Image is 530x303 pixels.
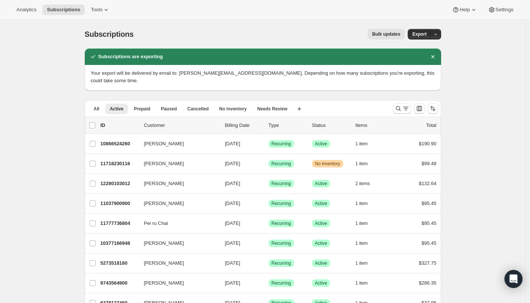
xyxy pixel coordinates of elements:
span: [PERSON_NAME] [144,140,184,148]
button: Tools [86,5,114,15]
button: Subscriptions [42,5,85,15]
span: [DATE] [225,260,240,266]
button: 1 item [356,218,376,229]
span: 1 item [356,280,368,286]
div: 10377166948[PERSON_NAME][DATE]SuccessRecurringSuccessActive1 item$95.45 [101,238,437,249]
p: 10377166948 [101,240,138,247]
span: $132.64 [419,181,437,186]
p: 11777736804 [101,220,138,227]
span: [PERSON_NAME] [144,240,184,247]
button: Analytics [12,5,41,15]
span: 1 item [356,260,368,266]
div: 11718230116[PERSON_NAME][DATE]SuccessRecurringWarningNo inventory1 item$99.48 [101,158,437,169]
button: [PERSON_NAME] [140,138,215,150]
button: Bulk updates [368,29,405,39]
button: [PERSON_NAME] [140,197,215,210]
span: Recurring [272,141,291,147]
span: Your export will be delivered by email to: [PERSON_NAME][EMAIL_ADDRESS][DOMAIN_NAME]. Depending o... [91,70,435,83]
button: Search and filter results [393,103,411,114]
span: Needs Review [257,106,288,112]
span: Bulk updates [372,31,400,37]
button: Dismiss notification [428,51,438,62]
p: 10866524260 [101,140,138,148]
span: [DATE] [225,141,240,146]
span: [DATE] [225,181,240,186]
button: 1 item [356,238,376,249]
span: [PERSON_NAME] [144,160,184,167]
span: Active [315,200,327,207]
p: 9743564900 [101,279,138,287]
p: Total [426,122,436,129]
span: Recurring [272,220,291,226]
h2: Subscriptions are exporting [98,53,163,60]
span: Cancelled [188,106,209,112]
span: 1 item [356,200,368,207]
span: $99.48 [422,161,437,166]
span: $95.45 [422,240,437,246]
button: [PERSON_NAME] [140,257,215,269]
span: [DATE] [225,200,240,206]
button: 1 item [356,258,376,268]
p: 5273518180 [101,259,138,267]
span: Analytics [17,7,36,13]
span: $95.45 [422,220,437,226]
span: $286.35 [419,280,437,286]
div: 10866524260[PERSON_NAME][DATE]SuccessRecurringSuccessActive1 item$190.90 [101,139,437,149]
span: Paused [161,106,177,112]
span: Active [315,280,327,286]
span: 1 item [356,220,368,226]
button: Pei ru Chai [140,217,215,229]
div: Type [269,122,306,129]
span: Settings [495,7,513,13]
span: Active [110,106,123,112]
button: Export [408,29,431,39]
div: Open Intercom Messenger [504,270,522,288]
span: Tools [91,7,102,13]
span: Recurring [272,240,291,246]
button: [PERSON_NAME] [140,237,215,249]
button: Customize table column order and visibility [414,103,425,114]
button: [PERSON_NAME] [140,277,215,289]
span: Active [315,141,327,147]
span: Recurring [272,181,291,187]
span: 1 item [356,161,368,167]
span: Export [412,31,426,37]
span: Active [315,260,327,266]
span: $95.45 [422,200,437,206]
button: 1 item [356,139,376,149]
span: Prepaid [134,106,150,112]
div: 11037900900[PERSON_NAME][DATE]SuccessRecurringSuccessActive1 item$95.45 [101,198,437,209]
div: Items [356,122,393,129]
span: 1 item [356,240,368,246]
button: 1 item [356,278,376,288]
button: Create new view [293,104,305,114]
span: $327.75 [419,260,437,266]
span: [DATE] [225,220,240,226]
p: 11037900900 [101,200,138,207]
span: Active [315,240,327,246]
span: [PERSON_NAME] [144,200,184,207]
div: 11777736804Pei ru Chai[DATE]SuccessRecurringSuccessActive1 item$95.45 [101,218,437,229]
span: [DATE] [225,240,240,246]
div: 5273518180[PERSON_NAME][DATE]SuccessRecurringSuccessActive1 item$327.75 [101,258,437,268]
p: Customer [144,122,219,129]
span: Active [315,181,327,187]
p: Billing Date [225,122,263,129]
span: Recurring [272,161,291,167]
span: [PERSON_NAME] [144,279,184,287]
span: Subscriptions [85,30,134,38]
button: Help [447,5,482,15]
button: Sort the results [428,103,438,114]
span: No inventory [315,161,340,167]
button: [PERSON_NAME] [140,158,215,170]
span: Recurring [272,260,291,266]
span: Subscriptions [47,7,80,13]
div: IDCustomerBilling DateTypeStatusItemsTotal [101,122,437,129]
button: 1 item [356,158,376,169]
button: Settings [483,5,518,15]
p: Status [312,122,350,129]
p: ID [101,122,138,129]
span: [DATE] [225,161,240,166]
span: [PERSON_NAME] [144,180,184,187]
span: $190.90 [419,141,437,146]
